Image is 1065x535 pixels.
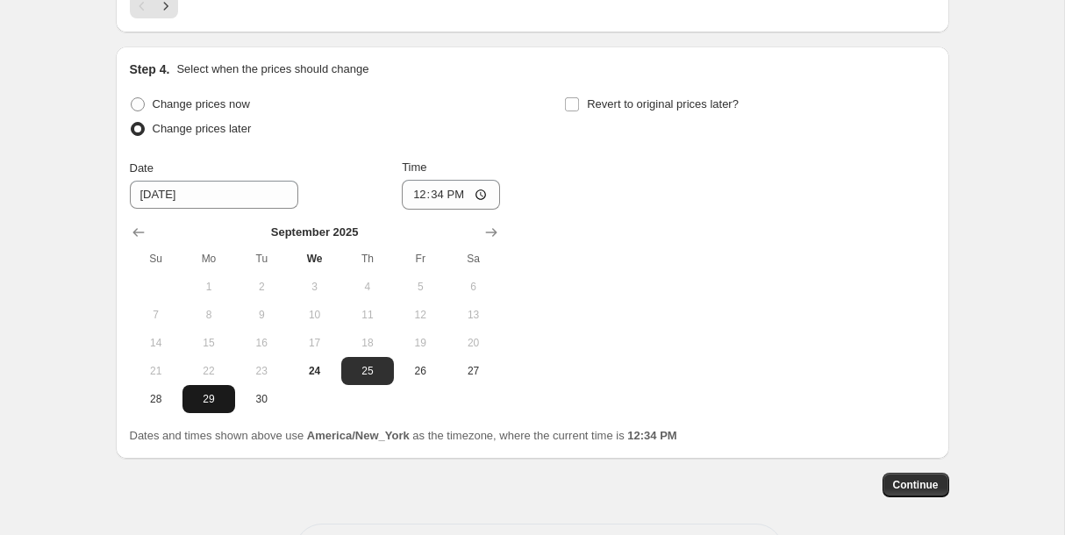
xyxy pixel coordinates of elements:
span: Date [130,161,154,175]
th: Thursday [341,245,394,273]
span: 1 [189,280,228,294]
span: 8 [189,308,228,322]
button: Friday September 12 2025 [394,301,447,329]
button: Thursday September 11 2025 [341,301,394,329]
button: Tuesday September 2 2025 [235,273,288,301]
span: 27 [454,364,492,378]
p: Select when the prices should change [176,61,368,78]
span: Su [137,252,175,266]
span: Continue [893,478,939,492]
span: 9 [242,308,281,322]
span: 19 [401,336,440,350]
span: 17 [295,336,333,350]
span: 15 [189,336,228,350]
span: We [295,252,333,266]
button: Sunday September 21 2025 [130,357,182,385]
span: 22 [189,364,228,378]
button: Show previous month, August 2025 [126,220,151,245]
span: 20 [454,336,492,350]
th: Monday [182,245,235,273]
input: 9/24/2025 [130,181,298,209]
span: 6 [454,280,492,294]
button: Tuesday September 9 2025 [235,301,288,329]
button: Thursday September 18 2025 [341,329,394,357]
span: Fr [401,252,440,266]
button: Show next month, October 2025 [479,220,504,245]
h2: Step 4. [130,61,170,78]
th: Tuesday [235,245,288,273]
th: Wednesday [288,245,340,273]
span: Change prices now [153,97,250,111]
span: 11 [348,308,387,322]
span: Dates and times shown above use as the timezone, where the current time is [130,429,677,442]
button: Wednesday September 17 2025 [288,329,340,357]
span: 25 [348,364,387,378]
input: 12:00 [402,180,500,210]
button: Saturday September 13 2025 [447,301,499,329]
button: Sunday September 28 2025 [130,385,182,413]
button: Monday September 1 2025 [182,273,235,301]
button: Today Wednesday September 24 2025 [288,357,340,385]
span: 12 [401,308,440,322]
button: Tuesday September 23 2025 [235,357,288,385]
span: Th [348,252,387,266]
span: 23 [242,364,281,378]
span: 7 [137,308,175,322]
span: 2 [242,280,281,294]
span: Sa [454,252,492,266]
button: Thursday September 25 2025 [341,357,394,385]
span: 29 [189,392,228,406]
span: 16 [242,336,281,350]
button: Continue [883,473,949,497]
span: Time [402,160,426,174]
button: Wednesday September 3 2025 [288,273,340,301]
th: Friday [394,245,447,273]
span: 30 [242,392,281,406]
span: Revert to original prices later? [587,97,739,111]
span: 28 [137,392,175,406]
b: 12:34 PM [627,429,676,442]
span: 3 [295,280,333,294]
span: Tu [242,252,281,266]
span: 5 [401,280,440,294]
span: 26 [401,364,440,378]
span: 24 [295,364,333,378]
b: America/New_York [307,429,410,442]
span: 4 [348,280,387,294]
span: 21 [137,364,175,378]
th: Saturday [447,245,499,273]
button: Friday September 26 2025 [394,357,447,385]
button: Tuesday September 30 2025 [235,385,288,413]
button: Sunday September 14 2025 [130,329,182,357]
span: 10 [295,308,333,322]
button: Friday September 5 2025 [394,273,447,301]
span: Mo [189,252,228,266]
span: 14 [137,336,175,350]
button: Monday September 8 2025 [182,301,235,329]
button: Saturday September 20 2025 [447,329,499,357]
button: Monday September 15 2025 [182,329,235,357]
button: Monday September 29 2025 [182,385,235,413]
span: 18 [348,336,387,350]
button: Wednesday September 10 2025 [288,301,340,329]
button: Friday September 19 2025 [394,329,447,357]
button: Sunday September 7 2025 [130,301,182,329]
span: 13 [454,308,492,322]
button: Saturday September 27 2025 [447,357,499,385]
button: Saturday September 6 2025 [447,273,499,301]
button: Monday September 22 2025 [182,357,235,385]
button: Tuesday September 16 2025 [235,329,288,357]
button: Thursday September 4 2025 [341,273,394,301]
span: Change prices later [153,122,252,135]
th: Sunday [130,245,182,273]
